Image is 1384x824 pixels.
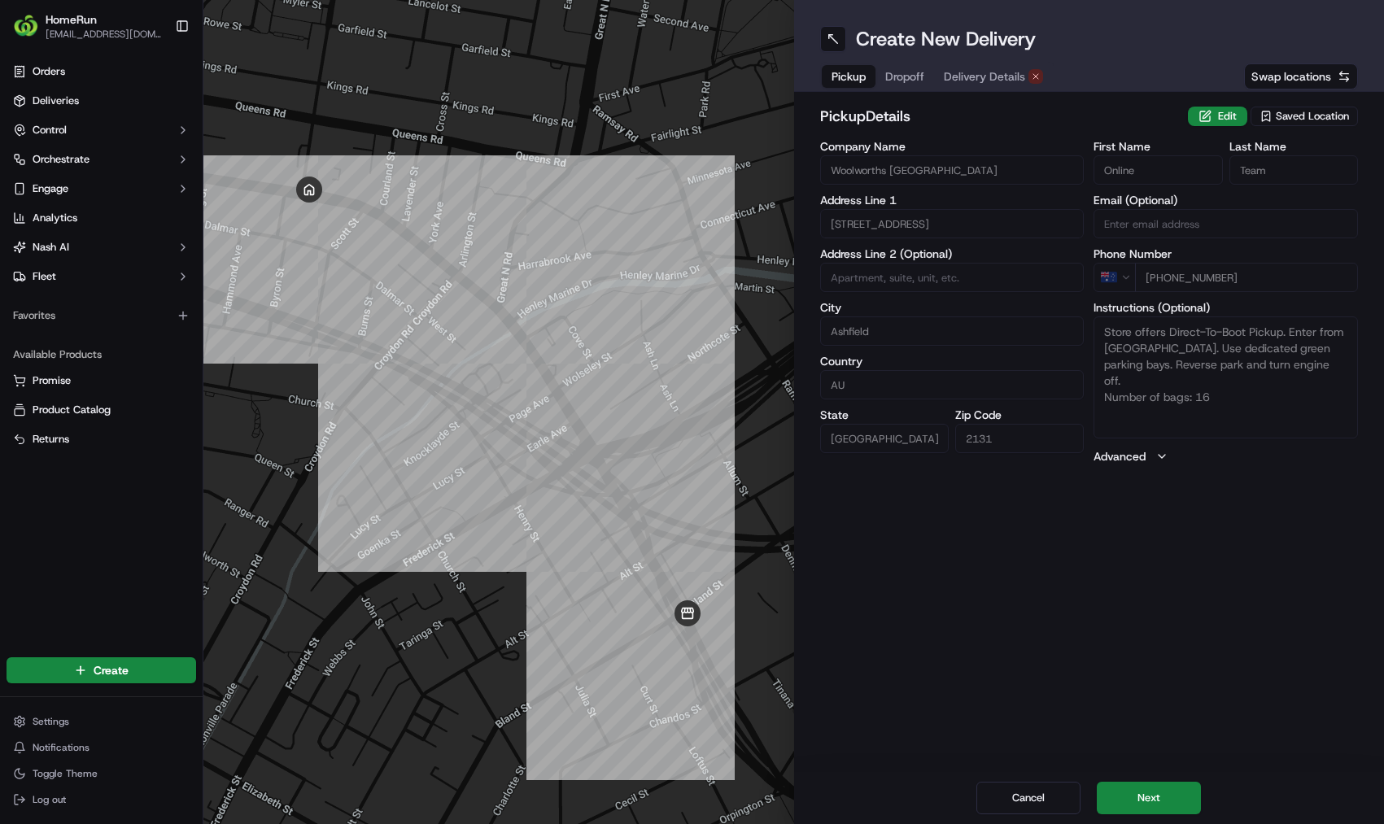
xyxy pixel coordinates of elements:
input: Enter zip code [955,424,1084,453]
button: Advanced [1094,448,1358,464]
span: Swap locations [1251,68,1331,85]
button: Create [7,657,196,683]
span: Promise [33,373,71,388]
button: [EMAIL_ADDRESS][DOMAIN_NAME] [46,28,162,41]
label: First Name [1094,141,1222,152]
button: Nash AI [7,234,196,260]
textarea: Store offers Direct-To-Boot Pickup. Enter from [GEOGRAPHIC_DATA]. Use dedicated green parking bay... [1094,316,1358,438]
label: Zip Code [955,409,1084,421]
button: Notifications [7,736,196,759]
button: Cancel [976,782,1081,814]
span: Pickup [832,68,866,85]
button: Swap locations [1244,63,1358,89]
div: Available Products [7,342,196,368]
span: Nash AI [33,240,69,255]
label: City [820,302,1085,313]
input: Enter country [820,370,1085,399]
button: Engage [7,176,196,202]
label: Company Name [820,141,1085,152]
span: Notifications [33,741,90,754]
span: Fleet [33,269,56,284]
input: Enter email address [1094,209,1358,238]
button: Product Catalog [7,397,196,423]
span: Orders [33,64,65,79]
label: Last Name [1229,141,1358,152]
button: Promise [7,368,196,394]
input: Enter company name [820,155,1085,185]
button: Orchestrate [7,146,196,172]
label: Country [820,355,1085,367]
button: Log out [7,788,196,811]
input: Enter address [820,209,1085,238]
button: Saved Location [1251,105,1358,128]
label: Phone Number [1094,248,1358,259]
span: Create [94,662,129,678]
button: Fleet [7,264,196,290]
input: Enter state [820,424,949,453]
button: Returns [7,426,196,452]
div: Favorites [7,303,196,329]
span: Product Catalog [33,403,111,417]
input: Enter last name [1229,155,1358,185]
span: Analytics [33,211,77,225]
span: Log out [33,793,66,806]
label: State [820,409,949,421]
button: Edit [1188,107,1247,126]
label: Email (Optional) [1094,194,1358,206]
label: Instructions (Optional) [1094,302,1358,313]
button: Settings [7,710,196,733]
span: Toggle Theme [33,767,98,780]
span: Orchestrate [33,152,90,167]
label: Advanced [1094,448,1146,464]
span: Control [33,123,67,137]
span: Deliveries [33,94,79,108]
a: Promise [13,373,190,388]
label: Address Line 2 (Optional) [820,248,1085,259]
a: Deliveries [7,88,196,114]
span: Settings [33,715,69,728]
input: Enter city [820,316,1085,346]
h2: pickup Details [820,105,1179,128]
img: HomeRun [13,13,39,39]
input: Apartment, suite, unit, etc. [820,263,1085,292]
a: Analytics [7,205,196,231]
button: HomeRunHomeRun[EMAIL_ADDRESS][DOMAIN_NAME] [7,7,168,46]
h1: Create New Delivery [856,26,1036,52]
span: Engage [33,181,68,196]
a: Returns [13,432,190,447]
span: Returns [33,432,69,447]
a: Product Catalog [13,403,190,417]
span: Saved Location [1276,109,1349,124]
input: Enter first name [1094,155,1222,185]
a: Orders [7,59,196,85]
span: Delivery Details [944,68,1025,85]
label: Address Line 1 [820,194,1085,206]
button: Next [1097,782,1201,814]
button: Control [7,117,196,143]
button: Toggle Theme [7,762,196,785]
button: HomeRun [46,11,97,28]
input: Enter phone number [1135,263,1358,292]
span: Dropoff [885,68,924,85]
